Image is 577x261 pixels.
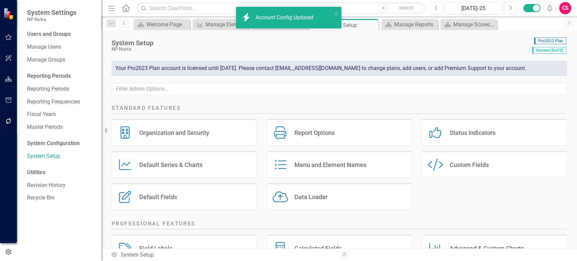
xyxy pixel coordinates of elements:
a: Fiscal Years [27,111,95,118]
input: Filter Admin Options... [112,83,567,95]
div: Default Series & Charts [139,161,202,169]
div: Reporting Periods [27,72,95,80]
div: Welcome Page [146,20,188,29]
div: Manage Scorecards [453,20,495,29]
button: CS [559,2,571,14]
small: NP Nutra [27,17,76,22]
a: Manage Elements [194,20,247,29]
div: Calculated Fields [294,244,342,252]
button: Search [389,3,423,13]
span: Renews [DATE] [532,47,566,54]
div: System Setup [111,251,334,259]
a: Manage Reports [383,20,436,29]
div: Custom Fields [450,161,489,169]
div: Field Labels [139,244,172,252]
div: Menu and Element Names [294,161,366,169]
a: Manage Users [27,43,95,51]
a: Revision History [27,182,95,189]
a: Recycle Bin [27,194,95,202]
div: Organization and Security [139,129,209,137]
div: System Configuration [27,140,95,147]
button: close [334,9,339,17]
div: [DATE]-25 [447,4,500,13]
span: Search [399,5,414,10]
div: Default Fields [139,193,177,201]
div: Users and Groups [27,30,95,38]
div: Account Config Updated [256,14,315,22]
h2: Professional Features [112,220,567,229]
span: Pro2023 Plan [534,38,566,44]
a: Reporting Periods [27,85,95,93]
div: Manage Elements [206,20,247,29]
a: Manage Scorecards [442,20,495,29]
a: Welcome Page [135,20,188,29]
div: Utilities [27,169,95,176]
div: Your Pro2023 Plan account is licensed until [DATE]. Please contact [EMAIL_ADDRESS][DOMAIN_NAME] t... [112,61,567,76]
button: [DATE]-25 [444,2,502,14]
a: Master Periods [27,123,95,131]
img: ClearPoint Strategy [3,8,15,20]
a: System Setup [27,152,95,160]
div: Advanced & Custom Charts [450,244,524,252]
a: Manage Groups [27,56,95,64]
div: Manage Reports [394,20,436,29]
h2: Standard Features [112,104,567,114]
input: Search ClearPoint... [137,2,425,14]
div: System Setup [112,39,529,47]
div: NP Nutra [112,47,529,52]
div: System Setup [324,21,377,29]
span: System Settings [27,8,76,17]
div: Status Indicators [450,129,496,137]
a: Reporting Frequencies [27,98,95,106]
div: Data Loader [294,193,328,201]
div: Report Options [294,129,335,137]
